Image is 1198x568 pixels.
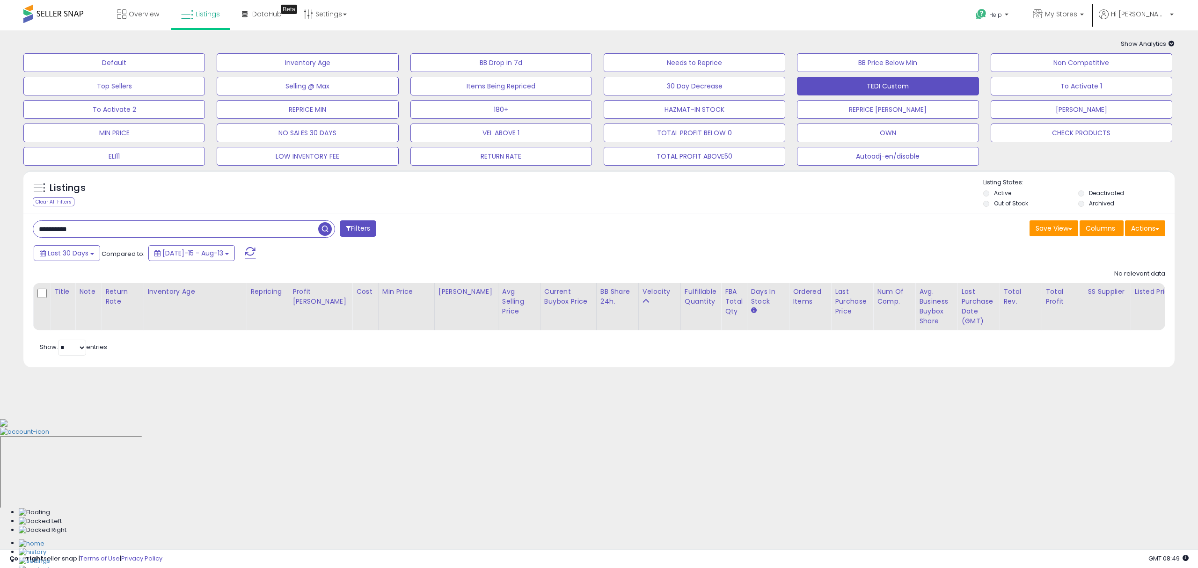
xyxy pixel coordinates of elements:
p: Listing States: [983,178,1175,187]
div: Cost [356,287,374,297]
div: Return Rate [105,287,139,306]
div: Avg. Business Buybox Share [919,287,953,326]
button: To Activate 1 [991,77,1172,95]
label: Archived [1089,199,1114,207]
span: Help [989,11,1002,19]
span: Show Analytics [1121,39,1175,48]
label: Active [994,189,1011,197]
button: 30 Day Decrease [604,77,785,95]
button: Filters [340,220,376,237]
span: Hi [PERSON_NAME] [1111,9,1167,19]
h5: Listings [50,182,86,195]
div: Note [79,287,97,297]
button: 180+ [410,100,592,119]
div: BB Share 24h. [600,287,635,306]
button: REPRICE [PERSON_NAME] [797,100,979,119]
button: ELI11 [23,147,205,166]
button: Items Being Repriced [410,77,592,95]
div: Days In Stock [751,287,785,306]
div: Tooltip anchor [281,5,297,14]
div: SS supplier [1088,287,1126,297]
button: Needs to Reprice [604,53,785,72]
div: Title [54,287,71,297]
label: Out of Stock [994,199,1028,207]
div: Velocity [643,287,677,297]
button: CHECK PRODUCTS [991,124,1172,142]
button: Autoadj-en/disable [797,147,979,166]
button: Non Competitive [991,53,1172,72]
img: Docked Right [19,526,66,535]
th: CSV column name: cust_attr_2_SS supplier [1084,283,1131,330]
span: [DATE]-15 - Aug-13 [162,248,223,258]
button: [DATE]-15 - Aug-13 [148,245,235,261]
span: My Stores [1045,9,1077,19]
div: Num of Comp. [877,287,911,306]
small: Days In Stock. [751,306,756,315]
span: Show: entries [40,342,107,351]
button: TEDI Custom [797,77,979,95]
div: Fulfillable Quantity [685,287,717,306]
div: Last Purchase Date (GMT) [961,287,995,326]
button: LOW INVENTORY FEE [217,147,398,166]
div: Clear All Filters [33,197,74,206]
span: Compared to: [102,249,145,258]
button: BB Price Below Min [797,53,979,72]
img: Docked Left [19,517,62,526]
span: Listings [196,9,220,19]
span: DataHub [252,9,282,19]
button: TOTAL PROFIT ABOVE50 [604,147,785,166]
img: Floating [19,508,50,517]
button: OWN [797,124,979,142]
img: Settings [19,557,50,566]
span: Columns [1086,224,1115,233]
div: Repricing [250,287,285,297]
div: Last Purchase Price [835,287,869,316]
img: Home [19,539,44,548]
div: Ordered Items [793,287,827,306]
div: Current Buybox Price [544,287,592,306]
label: Deactivated [1089,189,1124,197]
button: REPRICE MIN [217,100,398,119]
div: Inventory Age [147,287,242,297]
button: Save View [1030,220,1078,236]
button: To Activate 2 [23,100,205,119]
div: FBA Total Qty [725,287,743,316]
div: Min Price [382,287,431,297]
div: Profit [PERSON_NAME] [292,287,348,306]
button: Inventory Age [217,53,398,72]
button: BB Drop in 7d [410,53,592,72]
button: VEL ABOVE 1 [410,124,592,142]
button: Actions [1125,220,1165,236]
div: Total Rev. [1003,287,1037,306]
button: Default [23,53,205,72]
button: RETURN RATE [410,147,592,166]
i: Get Help [975,8,987,20]
span: Overview [129,9,159,19]
img: History [19,548,46,557]
button: HAZMAT-IN STOCK [604,100,785,119]
button: Last 30 Days [34,245,100,261]
div: [PERSON_NAME] [438,287,494,297]
button: MIN PRICE [23,124,205,142]
a: Help [968,1,1018,30]
button: Top Sellers [23,77,205,95]
button: Selling @ Max [217,77,398,95]
button: [PERSON_NAME] [991,100,1172,119]
span: Last 30 Days [48,248,88,258]
button: TOTAL PROFIT BELOW 0 [604,124,785,142]
div: No relevant data [1114,269,1165,278]
button: Columns [1080,220,1124,236]
a: Hi [PERSON_NAME] [1099,9,1174,30]
button: NO SALES 30 DAYS [217,124,398,142]
div: Avg Selling Price [502,287,536,316]
div: Total Profit [1045,287,1080,306]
